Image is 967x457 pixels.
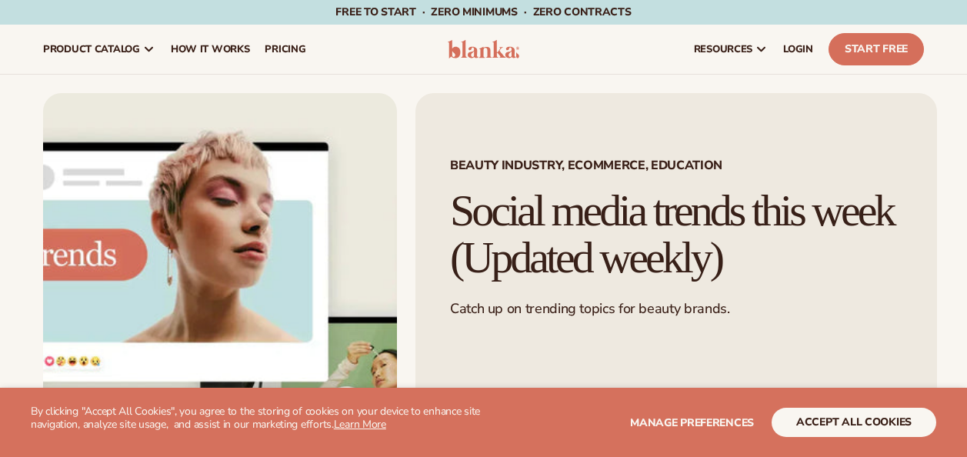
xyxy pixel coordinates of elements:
a: resources [686,25,775,74]
img: logo [448,40,520,58]
a: pricing [257,25,313,74]
span: product catalog [43,43,140,55]
a: Start Free [829,33,924,65]
a: product catalog [35,25,163,74]
span: How It Works [171,43,250,55]
a: How It Works [163,25,258,74]
span: resources [694,43,752,55]
button: accept all cookies [772,408,936,437]
a: LOGIN [775,25,821,74]
button: Manage preferences [630,408,754,437]
span: Free to start · ZERO minimums · ZERO contracts [335,5,631,19]
p: By clicking "Accept All Cookies", you agree to the storing of cookies on your device to enhance s... [31,405,484,432]
span: LOGIN [783,43,813,55]
a: Learn More [334,417,386,432]
span: Catch up on trending topics for beauty brands. [450,299,729,318]
span: pricing [265,43,305,55]
span: Manage preferences [630,415,754,430]
h1: Social media trends this week (Updated weekly) [450,188,902,282]
span: Beauty Industry, Ecommerce, Education [450,159,902,172]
